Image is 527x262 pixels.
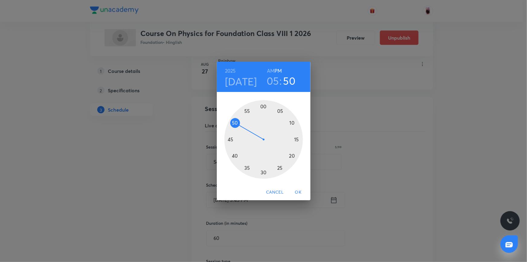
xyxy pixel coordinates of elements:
[225,67,236,75] button: 2025
[275,67,282,75] button: PM
[283,74,296,87] button: 50
[267,74,279,87] button: 05
[291,188,306,196] span: OK
[279,74,282,87] h3: :
[289,187,308,198] button: OK
[264,187,286,198] button: Cancel
[266,188,284,196] span: Cancel
[225,75,257,88] button: [DATE]
[267,67,275,75] button: AM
